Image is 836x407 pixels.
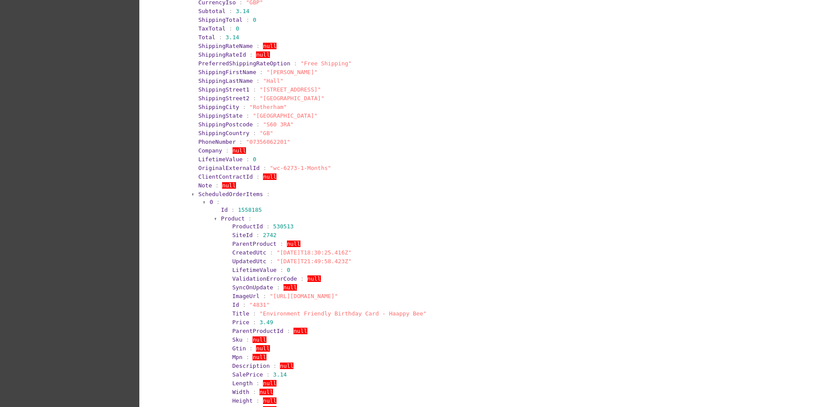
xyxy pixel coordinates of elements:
span: : [256,78,260,84]
span: "[DATE]T18:30:25.416Z" [276,249,351,256]
span: "4831" [249,302,270,308]
span: : [270,249,273,256]
span: 0 [236,25,239,32]
span: : [256,43,260,49]
span: null [233,147,246,154]
span: 0 [253,17,256,23]
span: Note [198,182,212,189]
span: 0 [209,199,213,205]
span: 3.14 [273,371,287,378]
span: "wc-6273-1-Months" [270,165,331,171]
span: ScheduledOrderItems [198,191,263,197]
span: : [243,302,246,308]
span: : [253,95,256,102]
span: : [276,284,280,291]
span: : [266,191,270,197]
span: : [253,130,256,136]
span: Gtin [232,345,246,352]
span: : [231,207,235,213]
span: Title [232,310,249,317]
span: PreferredShippingRateOption [198,60,290,67]
span: ParentProduct [232,241,276,247]
span: ShippingStreet1 [198,86,249,93]
span: "Free Shipping" [300,60,351,67]
span: : [253,389,256,395]
span: : [253,86,256,93]
span: LifetimeValue [198,156,243,163]
span: : [263,293,266,299]
span: 1558185 [238,207,262,213]
span: : [263,165,266,171]
span: ValidationErrorCode [232,275,297,282]
span: Sku [232,336,242,343]
span: null [260,389,273,395]
span: ParentProductId [232,328,283,334]
span: "S60 3RA" [263,121,293,128]
span: "07356062201" [246,139,290,145]
span: : [294,60,297,67]
span: PhoneNumber [198,139,236,145]
span: null [293,328,307,334]
span: Height [232,397,253,404]
span: "[GEOGRAPHIC_DATA]" [253,112,318,119]
span: : [246,112,249,119]
span: : [246,354,249,360]
span: ShippingState [198,112,243,119]
span: : [243,104,246,110]
span: null [280,363,293,369]
span: : [253,310,256,317]
span: null [307,275,321,282]
span: null [263,380,276,387]
span: UpdatedUtc [232,258,266,265]
span: null [222,182,236,189]
span: Id [221,207,228,213]
span: null [263,173,276,180]
span: CreatedUtc [232,249,266,256]
span: ShippingCountry [198,130,249,136]
span: null [263,397,276,404]
span: Product [221,215,245,222]
span: ClientContractId [198,173,253,180]
span: null [287,241,300,247]
span: 3.49 [260,319,273,326]
span: 0 [287,267,290,273]
span: ShippingLastName [198,78,253,84]
span: ShippingStreet2 [198,95,249,102]
span: 0 [253,156,256,163]
span: : [280,267,283,273]
span: 530513 [273,223,293,230]
span: ShippingCity [198,104,239,110]
span: : [246,156,249,163]
span: Description [232,363,270,369]
span: "[URL][DOMAIN_NAME]" [270,293,338,299]
span: "Rotherham" [249,104,287,110]
span: "Environment Friendly Birthday Card - Haappy Bee" [260,310,427,317]
span: ShippingPostcode [198,121,253,128]
span: : [226,147,229,154]
span: : [246,336,249,343]
span: : [216,199,220,205]
span: : [270,258,273,265]
span: Total [198,34,215,41]
span: LifetimeValue [232,267,276,273]
span: "[STREET_ADDRESS]" [260,86,321,93]
span: Width [232,389,249,395]
span: SyncOnUpdate [232,284,273,291]
span: : [219,34,222,41]
span: null [253,336,266,343]
span: : [248,215,252,222]
span: ShippingRateId [198,51,246,58]
span: : [266,223,270,230]
span: : [280,241,283,247]
span: : [273,363,276,369]
span: Price [232,319,249,326]
span: ShippingRateName [198,43,253,49]
span: ShippingFirstName [198,69,256,75]
span: "Hall" [263,78,283,84]
span: null [256,345,270,352]
span: : [229,25,233,32]
span: : [260,69,263,75]
span: : [249,345,253,352]
span: ShippingTotal [198,17,243,23]
span: : [256,232,260,238]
